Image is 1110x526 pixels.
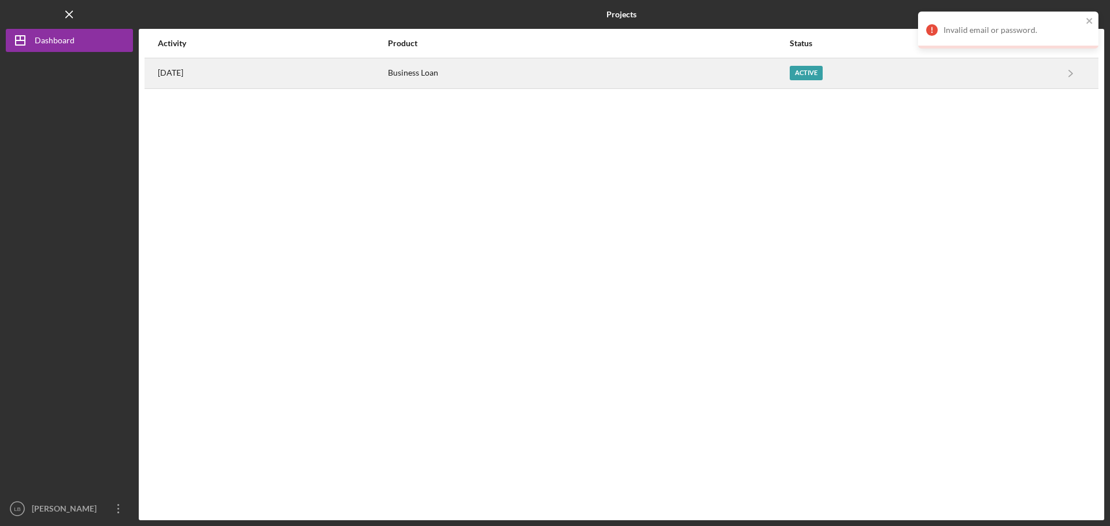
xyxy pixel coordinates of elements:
div: Activity [158,39,387,48]
button: LB[PERSON_NAME] [6,497,133,520]
time: 2025-08-11 17:39 [158,68,183,77]
button: Dashboard [6,29,133,52]
div: Status [790,39,1055,48]
text: LB [14,506,21,512]
div: Product [388,39,789,48]
div: [PERSON_NAME] [29,497,104,523]
button: close [1086,16,1094,27]
div: Active [790,66,823,80]
div: Invalid email or password. [943,25,1082,35]
div: Dashboard [35,29,75,55]
b: Projects [606,10,637,19]
div: Business Loan [388,59,789,88]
